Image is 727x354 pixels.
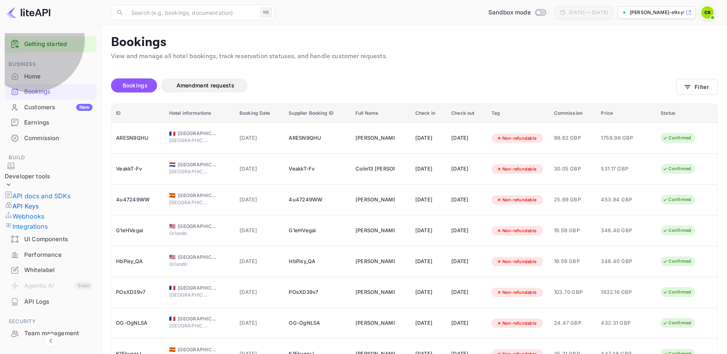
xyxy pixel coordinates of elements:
[487,104,549,123] th: Tag
[491,226,542,236] div: Non-refundable
[5,131,96,146] div: Commission
[355,224,395,237] div: Colin Seaman
[5,36,96,52] div: Getting started
[5,60,96,69] span: Business
[5,201,96,211] a: API Keys
[415,224,442,237] div: [DATE]
[601,257,640,266] span: 346.40 GBP
[24,72,93,81] div: Home
[355,255,395,268] div: Colin Seaman
[178,346,217,353] span: [GEOGRAPHIC_DATA]
[554,165,592,173] span: 30.05 GBP
[5,153,96,162] span: Build
[491,288,542,297] div: Non-refundable
[169,254,175,260] span: United States of America
[601,165,640,173] span: 531.17 GBP
[111,104,164,123] th: ID
[451,286,482,299] div: [DATE]
[5,294,96,309] a: API Logs
[169,292,208,299] span: [GEOGRAPHIC_DATA]
[178,130,217,137] span: [GEOGRAPHIC_DATA]
[116,286,160,299] div: POsXD39v7
[415,163,442,175] div: [DATE]
[601,319,640,327] span: 432.31 GBP
[601,226,640,235] span: 346.40 GBP
[491,164,542,174] div: Non-refundable
[116,317,160,329] div: OG-OgNLSA
[111,35,718,50] p: Bookings
[5,263,96,278] div: Whitelabel
[24,87,93,96] div: Bookings
[178,223,217,230] span: [GEOGRAPHIC_DATA]
[355,286,395,299] div: Colin Seaman
[76,104,93,111] div: New
[451,255,482,268] div: [DATE]
[235,104,284,123] th: Booking Date
[491,133,542,143] div: Non-refundable
[415,132,442,144] div: [DATE]
[657,133,696,143] div: Confirmed
[657,287,696,297] div: Confirmed
[5,115,96,130] a: Earnings
[169,199,208,206] span: [GEOGRAPHIC_DATA]
[554,134,592,142] span: 99.62 GBP
[5,84,96,100] div: Bookings
[415,194,442,206] div: [DATE]
[5,232,96,246] a: UI Components
[355,132,395,144] div: Colin Seaman
[554,196,592,204] span: 25.69 GBP
[169,322,208,329] span: [GEOGRAPHIC_DATA]
[491,318,542,328] div: Non-refundable
[13,191,71,201] p: API docs and SDKs
[24,118,93,127] div: Earnings
[415,255,442,268] div: [DATE]
[24,134,93,143] div: Commission
[116,132,160,144] div: ARESN9QHU
[169,261,208,268] span: Orlando
[491,195,542,205] div: Non-refundable
[169,347,175,352] span: Spain
[554,257,592,266] span: 19.59 GBP
[111,78,676,93] div: account-settings tabs
[554,288,592,297] span: 103.70 GBP
[485,8,549,17] div: Switch to Production mode
[5,191,96,201] a: API docs and SDKs
[169,162,175,167] span: Netherlands
[601,196,640,204] span: 453.94 GBP
[24,329,93,338] div: Team management
[24,103,93,112] div: Customers
[451,163,482,175] div: [DATE]
[657,164,696,174] div: Confirmed
[657,226,696,235] div: Confirmed
[5,84,96,99] a: Bookings
[656,104,717,123] th: Status
[5,221,96,231] a: Integrations
[451,317,482,329] div: [DATE]
[169,316,175,321] span: France
[169,230,208,237] span: Orlando
[5,247,96,263] div: Performance
[13,201,39,211] p: API Keys
[355,317,395,329] div: Colin Seaman
[657,318,696,328] div: Confirmed
[451,194,482,206] div: [DATE]
[491,257,542,267] div: Non-refundable
[24,266,93,275] div: Whitelabel
[5,211,96,221] a: Webhooks
[601,288,640,297] span: 1832.16 GBP
[111,52,718,61] p: View and manage all hotel bookings, track reservation statuses, and handle customer requests.
[5,326,96,341] div: Team management
[178,315,217,322] span: [GEOGRAPHIC_DATA]
[289,224,346,237] div: G1eHVegai
[657,195,696,205] div: Confirmed
[13,212,44,221] p: Webhooks
[601,134,640,142] span: 1759.98 GBP
[24,40,93,49] a: Getting started
[239,226,279,235] span: [DATE]
[630,9,684,16] p: [PERSON_NAME]-e9xyf.nui...
[5,100,96,114] a: CustomersNew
